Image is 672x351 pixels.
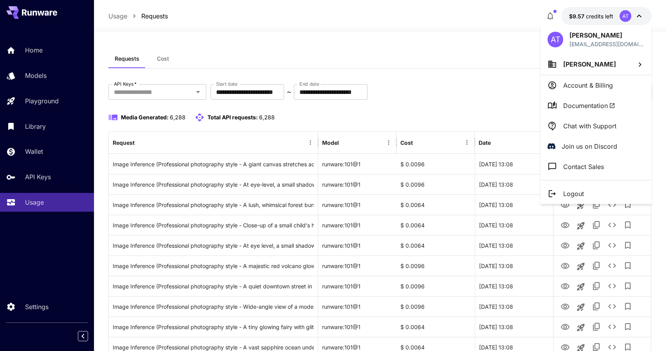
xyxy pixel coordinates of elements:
p: Contact Sales [563,162,604,171]
p: Join us on Discord [562,142,617,151]
span: Documentation [563,101,615,110]
div: AT [548,32,563,47]
p: Account & Billing [563,81,613,90]
p: Chat with Support [563,121,616,131]
p: [EMAIL_ADDRESS][DOMAIN_NAME] [569,40,645,48]
div: tolyambasmto@gmail.com [569,40,645,48]
button: [PERSON_NAME] [540,54,652,75]
p: Logout [563,189,584,198]
p: [PERSON_NAME] [569,31,645,40]
span: [PERSON_NAME] [563,60,616,68]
